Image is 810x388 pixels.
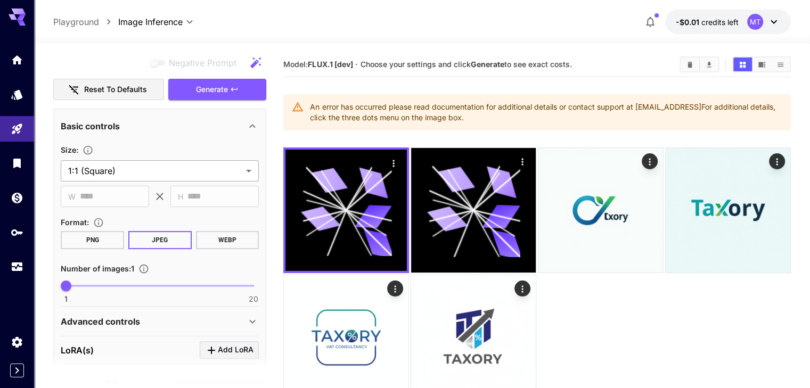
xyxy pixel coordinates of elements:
span: Number of images : 1 [61,264,134,273]
button: Specify how many images to generate in a single request. Each image generation will be charged se... [134,263,153,274]
p: Advanced controls [61,315,140,328]
button: Adjust the dimensions of the generated image by specifying its width and height in pixels, or sel... [78,145,97,155]
button: PNG [61,231,124,249]
a: Playground [53,15,99,28]
b: FLUX.1 [dev] [308,60,353,69]
button: Expand sidebar [10,364,24,377]
button: Show images in grid view [733,57,752,71]
button: -$0.0122MT [665,10,791,34]
b: Generate [471,60,504,69]
button: Choose the file format for the output image. [89,217,108,228]
span: credits left [701,18,739,27]
button: Show images in list view [771,57,790,71]
div: Actions [386,155,402,171]
button: Generate [168,79,266,101]
div: Wallet [11,191,23,204]
img: 2Q== [538,148,663,273]
div: Actions [769,153,785,169]
span: W [68,191,76,203]
span: Choose your settings and click to see exact costs. [361,60,572,69]
span: 20 [249,294,258,304]
button: WEBP [196,231,259,249]
div: Usage [11,260,23,274]
span: Image Inference [118,15,183,28]
span: H [178,191,183,203]
div: Actions [387,280,403,296]
div: Actions [514,153,530,169]
div: -$0.0122 [676,16,739,28]
nav: breadcrumb [53,15,118,28]
div: Actions [642,153,658,169]
button: JPEG [128,231,192,249]
div: Home [11,53,23,67]
div: Models [11,88,23,101]
button: Clear Images [681,57,699,71]
span: Model: [283,60,353,69]
p: LoRA(s) [61,344,94,357]
img: Z [666,148,790,273]
div: Settings [11,335,23,349]
button: Click to add LoRA [200,341,259,359]
span: Negative Prompt [169,56,236,69]
div: Playground [11,122,23,136]
div: API Keys [11,226,23,239]
div: Advanced controls [61,309,259,334]
span: Generate [196,83,228,96]
button: Download All [700,57,718,71]
div: Actions [514,280,530,296]
div: Show images in grid viewShow images in video viewShow images in list view [732,56,791,72]
p: Basic controls [61,120,120,133]
span: 1 [64,294,68,304]
span: -$0.01 [676,18,701,27]
span: Add LoRA [218,343,253,357]
button: Reset to defaults [53,79,164,101]
div: Library [11,156,23,170]
div: Clear ImagesDownload All [680,56,719,72]
span: Size : [61,145,78,154]
div: An error has occurred please read documentation for additional details or contact support at [EMA... [310,97,782,127]
span: Format : [61,218,89,227]
p: · [355,58,358,71]
span: 1:1 (Square) [68,164,242,177]
button: Show images in video view [752,57,771,71]
div: Basic controls [61,113,259,139]
span: Negative prompts are not compatible with the selected model. [148,56,245,69]
div: MT [747,14,763,30]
